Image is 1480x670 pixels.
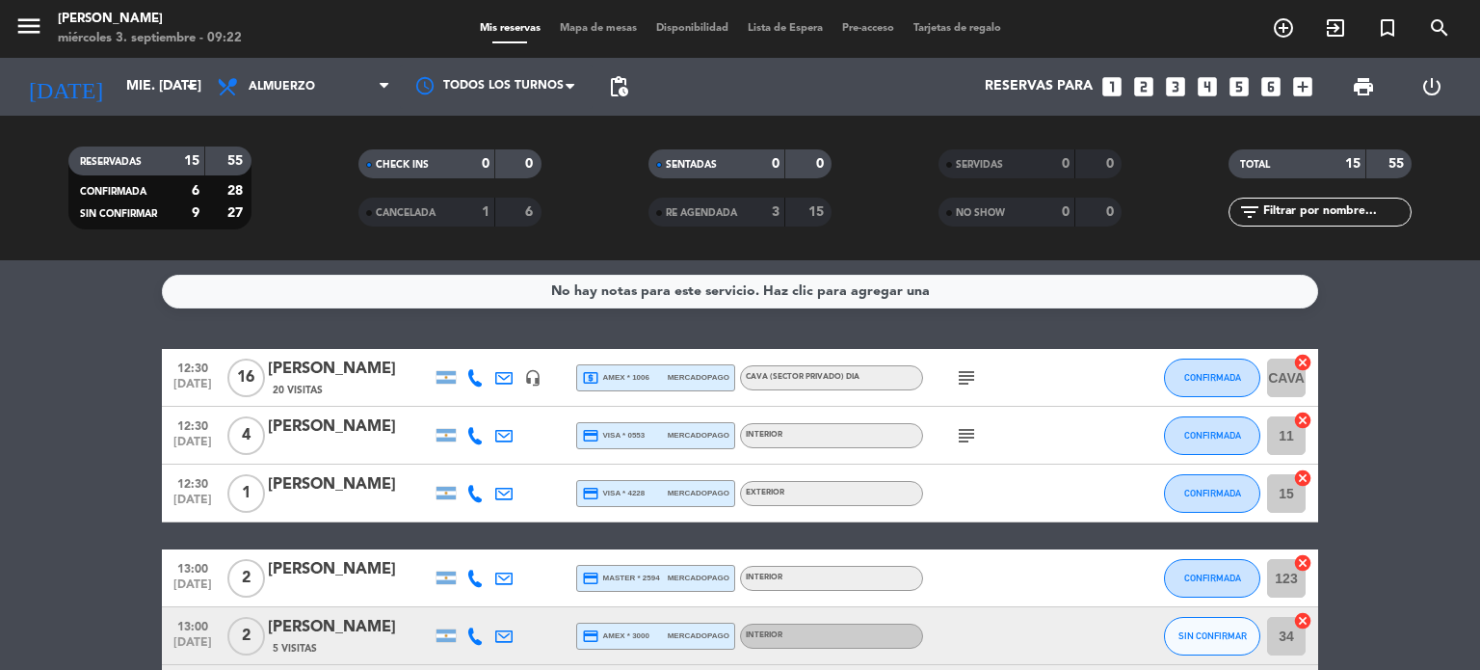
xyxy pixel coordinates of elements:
[227,154,247,168] strong: 55
[816,157,828,171] strong: 0
[551,281,930,303] div: No hay notas para este servicio. Haz clic para agregar una
[273,383,323,398] span: 20 Visitas
[746,574,782,581] span: Interior
[1184,488,1241,498] span: CONFIRMADA
[470,23,550,34] span: Mis reservas
[1293,553,1312,573] i: cancel
[582,628,599,645] i: credit_card
[482,205,489,219] strong: 1
[832,23,904,34] span: Pre-acceso
[746,373,859,381] span: Cava (Sector Privado) Dia
[985,79,1093,94] span: Reservas para
[746,431,782,439] span: Interior
[1164,617,1260,656] button: SIN CONFIRMAR
[268,557,432,582] div: [PERSON_NAME]
[169,556,217,578] span: 13:00
[1345,157,1361,171] strong: 15
[668,487,729,499] span: mercadopago
[666,208,737,218] span: RE AGENDADA
[80,187,146,197] span: CONFIRMADA
[184,154,199,168] strong: 15
[227,359,265,397] span: 16
[169,414,217,436] span: 12:30
[550,23,647,34] span: Mapa de mesas
[1293,411,1312,430] i: cancel
[772,157,780,171] strong: 0
[1099,74,1124,99] i: looks_one
[582,628,649,645] span: amex * 3000
[1062,157,1070,171] strong: 0
[192,206,199,220] strong: 9
[1164,474,1260,513] button: CONFIRMADA
[80,157,142,167] span: RESERVADAS
[1293,611,1312,630] i: cancel
[58,29,242,48] div: miércoles 3. septiembre - 09:22
[227,559,265,598] span: 2
[482,157,489,171] strong: 0
[956,160,1003,170] span: SERVIDAS
[1428,16,1451,40] i: search
[582,369,599,387] i: local_atm
[1352,75,1375,98] span: print
[1238,201,1261,224] i: filter_list
[1258,74,1283,99] i: looks_6
[376,160,429,170] span: CHECK INS
[772,205,780,219] strong: 3
[268,415,432,440] div: [PERSON_NAME]
[1163,74,1188,99] i: looks_3
[268,472,432,497] div: [PERSON_NAME]
[1261,201,1411,223] input: Filtrar por nombre...
[1184,372,1241,383] span: CONFIRMADA
[582,485,599,502] i: credit_card
[1195,74,1220,99] i: looks_4
[668,572,729,584] span: mercadopago
[582,427,599,444] i: credit_card
[169,471,217,494] span: 12:30
[582,427,645,444] span: visa * 0553
[525,205,537,219] strong: 6
[169,436,217,458] span: [DATE]
[1062,205,1070,219] strong: 0
[582,570,599,587] i: credit_card
[1178,630,1247,641] span: SIN CONFIRMAR
[582,570,660,587] span: master * 2594
[607,75,630,98] span: pending_actions
[746,489,784,496] span: Exterior
[1293,469,1312,488] i: cancel
[169,494,217,516] span: [DATE]
[524,369,542,387] i: headset_mic
[525,157,537,171] strong: 0
[227,416,265,455] span: 4
[746,631,782,639] span: Interior
[647,23,738,34] span: Disponibilidad
[227,617,265,656] span: 2
[169,636,217,658] span: [DATE]
[14,12,43,47] button: menu
[249,80,315,94] span: Almuerzo
[1106,157,1118,171] strong: 0
[668,630,729,642] span: mercadopago
[904,23,1011,34] span: Tarjetas de regalo
[1184,430,1241,441] span: CONFIRMADA
[582,369,649,387] span: amex * 1006
[179,75,202,98] i: arrow_drop_down
[14,12,43,40] i: menu
[1184,573,1241,583] span: CONFIRMADA
[376,208,436,218] span: CANCELADA
[955,366,978,389] i: subject
[192,184,199,198] strong: 6
[1164,559,1260,598] button: CONFIRMADA
[273,641,317,657] span: 5 Visitas
[582,485,645,502] span: visa * 4228
[808,205,828,219] strong: 15
[227,474,265,513] span: 1
[1293,353,1312,372] i: cancel
[268,615,432,640] div: [PERSON_NAME]
[668,371,729,384] span: mercadopago
[668,429,729,442] span: mercadopago
[80,209,157,219] span: SIN CONFIRMAR
[169,578,217,601] span: [DATE]
[169,378,217,400] span: [DATE]
[1290,74,1315,99] i: add_box
[268,357,432,382] div: [PERSON_NAME]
